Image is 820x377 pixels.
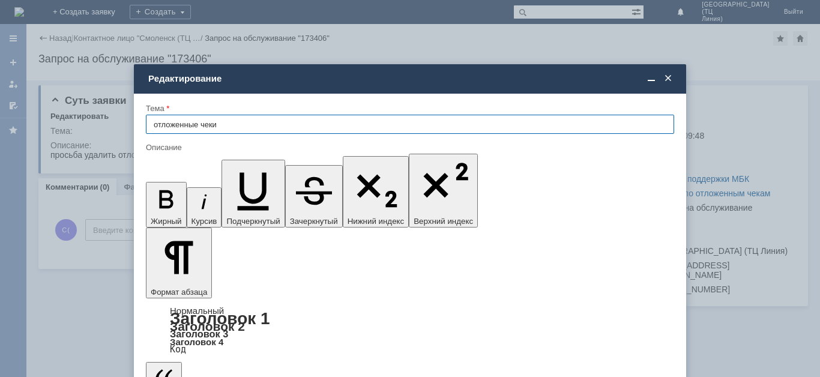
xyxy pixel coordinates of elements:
[151,217,182,226] span: Жирный
[151,288,207,297] span: Формат абзаца
[191,217,217,226] span: Курсив
[146,182,187,228] button: Жирный
[290,217,338,226] span: Зачеркнутый
[170,306,224,316] a: Нормальный
[226,217,280,226] span: Подчеркнутый
[409,154,478,228] button: Верхний индекс
[645,73,657,84] span: Свернуть (Ctrl + M)
[222,160,285,228] button: Подчеркнутый
[146,307,674,354] div: Формат абзаца
[146,228,212,298] button: Формат абзаца
[348,217,405,226] span: Нижний индекс
[170,328,228,339] a: Заголовок 3
[170,319,245,333] a: Заголовок 2
[285,165,343,228] button: Зачеркнутый
[148,73,674,84] div: Редактирование
[187,187,222,228] button: Курсив
[146,143,672,151] div: Описание
[5,5,175,14] div: просьба удалить отложенные чеки
[414,217,473,226] span: Верхний индекс
[170,344,186,355] a: Код
[170,309,270,328] a: Заголовок 1
[662,73,674,84] span: Закрыть
[170,337,223,347] a: Заголовок 4
[146,104,672,112] div: Тема
[343,156,409,228] button: Нижний индекс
